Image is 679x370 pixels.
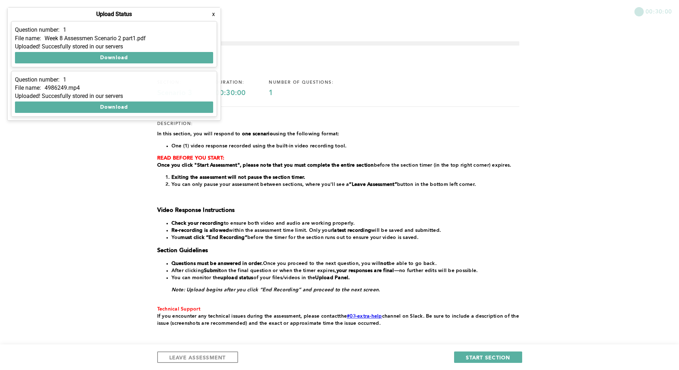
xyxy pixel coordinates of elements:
div: 1 [269,89,357,98]
strong: not [380,261,389,266]
p: 1 [63,77,66,83]
button: Download [15,52,213,63]
p: the channel on Slack [157,313,519,327]
span: One (1) video response recorded using the built-in video recording tool. [171,144,347,148]
strong: Questions must be answered in order. [171,261,263,266]
p: before the section timer (in the top right corner) expires. [157,162,519,169]
span: If you encounter any technical issues during the assessment, please contact [157,314,339,319]
strong: Once you click "Start Assessment", please note that you must complete the entire section [157,163,374,168]
strong: one scenario [242,131,273,136]
li: to ensure both video and audio are working properly. [171,220,519,227]
p: Week 8 Assessmen Scenario 2 part1.pdf [45,35,146,42]
h4: Upload Status [96,11,132,17]
p: File name: [15,35,41,42]
strong: Upload Panel. [315,275,350,280]
span: 00:30:00 [645,7,672,15]
strong: Check your recording [171,221,224,226]
span: In this section, you will respond to [157,131,242,136]
div: Uploaded! Succesfully stored in our servers [15,93,213,99]
h3: Video Response Instructions [157,207,519,214]
p: File name: [15,85,41,91]
em: Note: Upload begins after you click “End Recording” and proceed to the next screen. [171,287,380,292]
strong: Submit [204,268,221,273]
p: Question number: [15,27,60,33]
button: START SECTION [454,351,522,363]
div: number of questions: [269,80,357,85]
li: You before the timer for the section runs out to ensure your video is saved. [171,234,519,241]
span: . Be sure to include a description of the issue (screenshots are recommended) and the exact or ap... [157,314,521,326]
div: Uploaded! Succesfully stored in our servers [15,43,213,50]
button: x [210,11,217,18]
li: Once you proceed to the next question, you will be able to go back. [171,260,519,267]
a: #03-extra-help [347,314,382,319]
li: within the assessment time limit. Only your will be saved and submitted. [171,227,519,234]
strong: latest recording [333,228,371,233]
strong: Re-recording is allowed [171,228,229,233]
p: Question number: [15,77,60,83]
strong: must click “End Recording” [180,235,247,240]
li: You can monitor the of your files/videos in the [171,274,519,281]
button: Show Uploads [7,7,70,19]
span: using the following format: [273,131,339,136]
strong: “Leave Assessment” [349,182,397,187]
div: description: [157,121,193,127]
p: 4986249.mp4 [45,85,80,91]
li: You can only pause your assessment between sections, where you'll see a button in the bottom left... [171,181,519,188]
span: START SECTION [466,354,510,361]
li: After clicking on the final question or when the timer expires, —no further edits will be possible. [171,267,519,274]
strong: your responses are final [336,268,394,273]
span: Technical Support [157,307,200,312]
strong: READ BEFORE YOU START: [157,156,225,161]
p: 1 [63,27,66,33]
strong: upload status [220,275,253,280]
strong: Exiting the assessment will not pause the section timer. [171,175,305,180]
button: LEAVE ASSESSMENT [157,351,238,363]
span: LEAVE ASSESSMENT [169,354,226,361]
h3: Section Guidelines [157,247,519,254]
button: Download [15,101,213,113]
div: 00:30:00 [215,89,269,98]
div: duration: [215,80,269,85]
